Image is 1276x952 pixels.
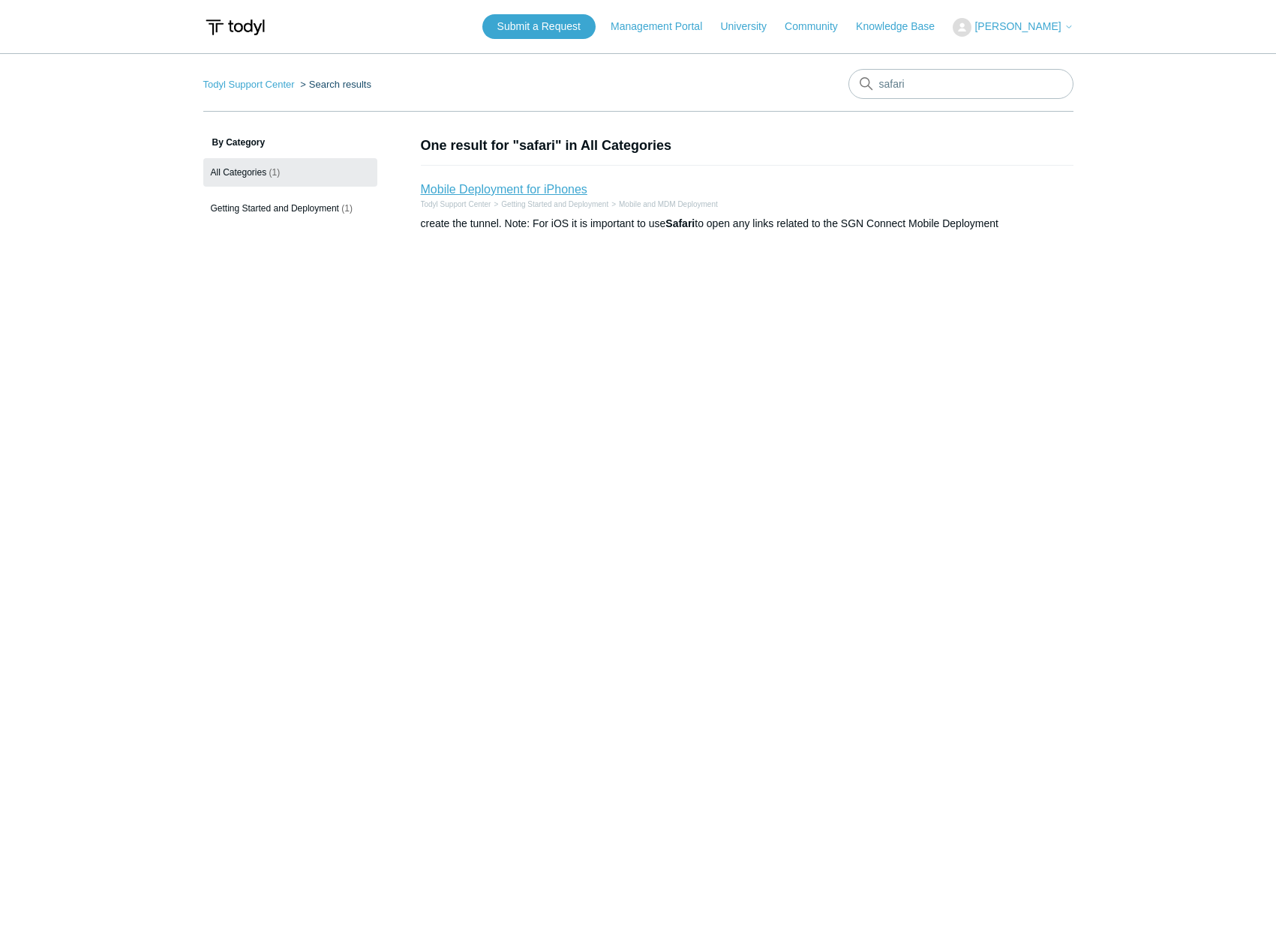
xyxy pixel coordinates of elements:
[974,20,1061,32] span: [PERSON_NAME]
[203,136,377,149] h3: By Category
[501,200,608,208] a: Getting Started and Deployment
[856,19,950,34] a: Knowledge Base
[482,14,596,39] a: Submit a Request
[421,216,1073,232] div: create the tunnel. Note: For iOS it is important to use to open any links related to the SGN Conn...
[203,79,295,90] a: Todyl Support Center
[953,18,1073,37] button: [PERSON_NAME]
[491,199,608,210] li: Getting Started and Deployment
[611,19,717,34] a: Management Portal
[619,200,718,208] a: Mobile and MDM Deployment
[848,69,1073,99] input: Search
[720,19,781,34] a: University
[421,136,1073,156] h1: One result for "safari" in All Categories
[297,79,371,90] li: Search results
[203,158,377,187] a: All Categories (1)
[421,199,491,210] li: Todyl Support Center
[269,167,281,178] span: (1)
[203,194,377,223] a: Getting Started and Deployment (1)
[203,13,267,41] img: Todyl Support Center Help Center home page
[665,217,695,229] em: Safari
[211,203,339,214] span: Getting Started and Deployment
[421,200,491,208] a: Todyl Support Center
[203,79,298,90] li: Todyl Support Center
[608,199,718,210] li: Mobile and MDM Deployment
[785,19,853,34] a: Community
[341,203,353,214] span: (1)
[211,167,267,178] span: All Categories
[421,183,587,196] a: Mobile Deployment for iPhones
